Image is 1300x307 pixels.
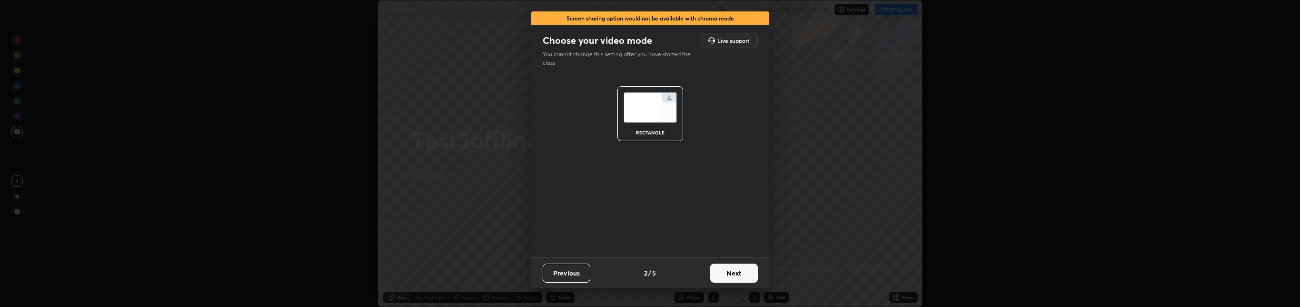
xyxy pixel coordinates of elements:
button: Previous [543,264,590,283]
img: normalScreenIcon.ae25ed63.svg [624,92,677,123]
h4: / [648,268,651,278]
h4: 2 [644,268,647,278]
div: rectangle [631,130,669,135]
h2: Choose your video mode [543,34,652,47]
h5: Live support [717,38,749,43]
p: You cannot change this setting after you have started the class [543,50,697,67]
button: Next [710,264,758,283]
div: Screen sharing option would not be available with chroma mode [531,11,769,25]
h4: 5 [652,268,656,278]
